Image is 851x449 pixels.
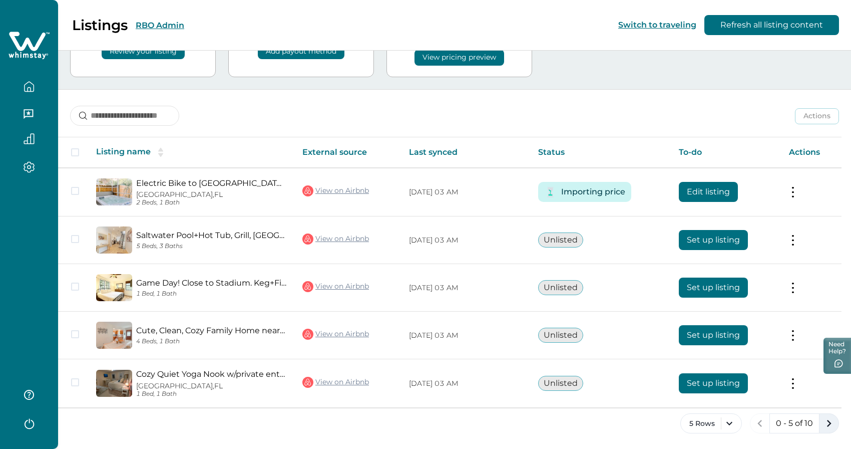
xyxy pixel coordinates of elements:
[302,233,369,246] a: View on Airbnb
[302,280,369,293] a: View on Airbnb
[401,137,530,168] th: Last synced
[136,199,286,206] p: 2 Beds, 1 Bath
[136,338,286,345] p: 4 Beds, 1 Bath
[704,15,839,35] button: Refresh all listing content
[88,137,294,168] th: Listing name
[538,376,583,391] button: Unlisted
[96,322,132,349] img: propertyImage_Cute, Clean, Cozy Family Home near Playground+Pool
[776,418,813,428] p: 0 - 5 of 10
[136,243,286,250] p: 5 Beds, 3 Baths
[302,328,369,341] a: View on Airbnb
[136,278,286,288] a: Game Day! Close to Stadium. Keg+Firepit+Parking.
[136,290,286,298] p: 1 Bed, 1 Bath
[409,236,522,246] p: [DATE] 03 AM
[136,231,286,240] a: Saltwater Pool+Hot Tub, Grill, [GEOGRAPHIC_DATA]
[96,178,132,205] img: propertyImage_Electric Bike to Siesta Beach. Hot Tub Cottage.
[750,413,770,433] button: previous page
[96,274,132,301] img: propertyImage_Game Day! Close to Stadium. Keg+Firepit+Parking.
[618,20,696,30] button: Switch to traveling
[136,369,286,379] a: Cozy Quiet Yoga Nook w/private entry & bird yard
[96,227,132,254] img: propertyImage_Saltwater Pool+Hot Tub, Grill, Walk Downtown
[136,178,286,188] a: Electric Bike to [GEOGRAPHIC_DATA]. Hot Tub Cottage.
[302,184,369,197] a: View on Airbnb
[409,379,522,389] p: [DATE] 03 AM
[409,283,522,293] p: [DATE] 03 AM
[409,331,522,341] p: [DATE] 03 AM
[530,137,671,168] th: Status
[679,373,748,393] button: Set up listing
[769,413,819,433] button: 0 - 5 of 10
[96,370,132,397] img: propertyImage_Cozy Quiet Yoga Nook w/private entry & bird yard
[136,390,286,398] p: 1 Bed, 1 Bath
[679,230,748,250] button: Set up listing
[136,21,184,30] button: RBO Admin
[302,376,369,389] a: View on Airbnb
[544,186,557,198] img: Timer
[136,326,286,335] a: Cute, Clean, Cozy Family Home near Playground+Pool
[538,328,583,343] button: Unlisted
[294,137,401,168] th: External source
[561,182,625,202] button: Importing price
[819,413,839,433] button: next page
[538,233,583,248] button: Unlisted
[538,280,583,295] button: Unlisted
[136,190,286,199] p: [GEOGRAPHIC_DATA], FL
[679,278,748,298] button: Set up listing
[679,182,738,202] button: Edit listing
[151,147,171,157] button: sorting
[671,137,780,168] th: To-do
[72,17,128,34] p: Listings
[795,108,839,124] button: Actions
[409,187,522,197] p: [DATE] 03 AM
[258,43,344,59] button: Add payout method
[680,413,742,433] button: 5 Rows
[102,43,185,59] button: Review your listing
[136,382,286,390] p: [GEOGRAPHIC_DATA], FL
[414,50,504,66] button: View pricing preview
[781,137,841,168] th: Actions
[679,325,748,345] button: Set up listing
